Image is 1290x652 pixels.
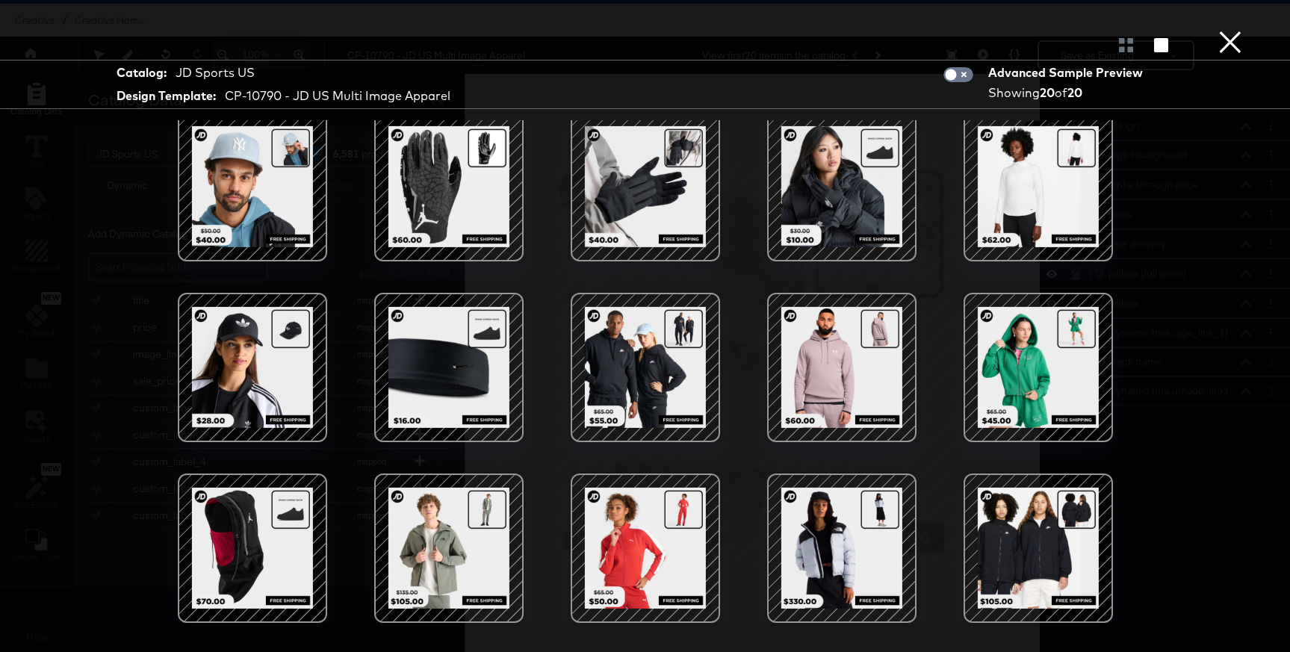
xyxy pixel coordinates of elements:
strong: Catalog: [117,64,167,81]
div: JD Sports US [176,64,255,81]
div: Showing of [988,84,1148,102]
strong: 20 [1040,85,1055,100]
div: Advanced Sample Preview [988,64,1148,81]
strong: 20 [1067,85,1082,100]
strong: Design Template: [117,87,216,105]
div: CP-10790 - JD US Multi Image Apparel [225,87,450,105]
